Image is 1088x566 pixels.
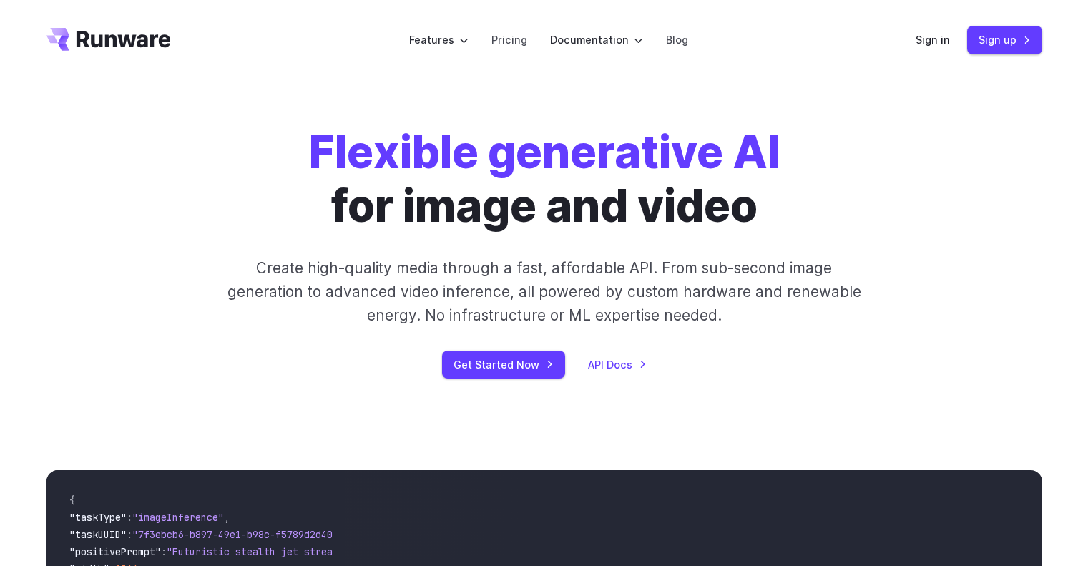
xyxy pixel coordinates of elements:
span: "7f3ebcb6-b897-49e1-b98c-f5789d2d40d7" [132,528,350,541]
span: "positivePrompt" [69,545,161,558]
h1: for image and video [309,126,780,233]
span: "taskUUID" [69,528,127,541]
a: API Docs [588,356,647,373]
a: Blog [666,31,688,48]
label: Documentation [550,31,643,48]
a: Get Started Now [442,351,565,379]
span: , [224,511,230,524]
a: Sign up [967,26,1042,54]
span: : [161,545,167,558]
a: Sign in [916,31,950,48]
p: Create high-quality media through a fast, affordable API. From sub-second image generation to adv... [225,256,863,328]
label: Features [409,31,469,48]
span: : [127,511,132,524]
span: "imageInference" [132,511,224,524]
span: { [69,494,75,507]
span: "Futuristic stealth jet streaking through a neon-lit cityscape with glowing purple exhaust" [167,545,687,558]
span: "taskType" [69,511,127,524]
span: : [127,528,132,541]
a: Pricing [491,31,527,48]
a: Go to / [46,28,171,51]
strong: Flexible generative AI [309,125,780,179]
